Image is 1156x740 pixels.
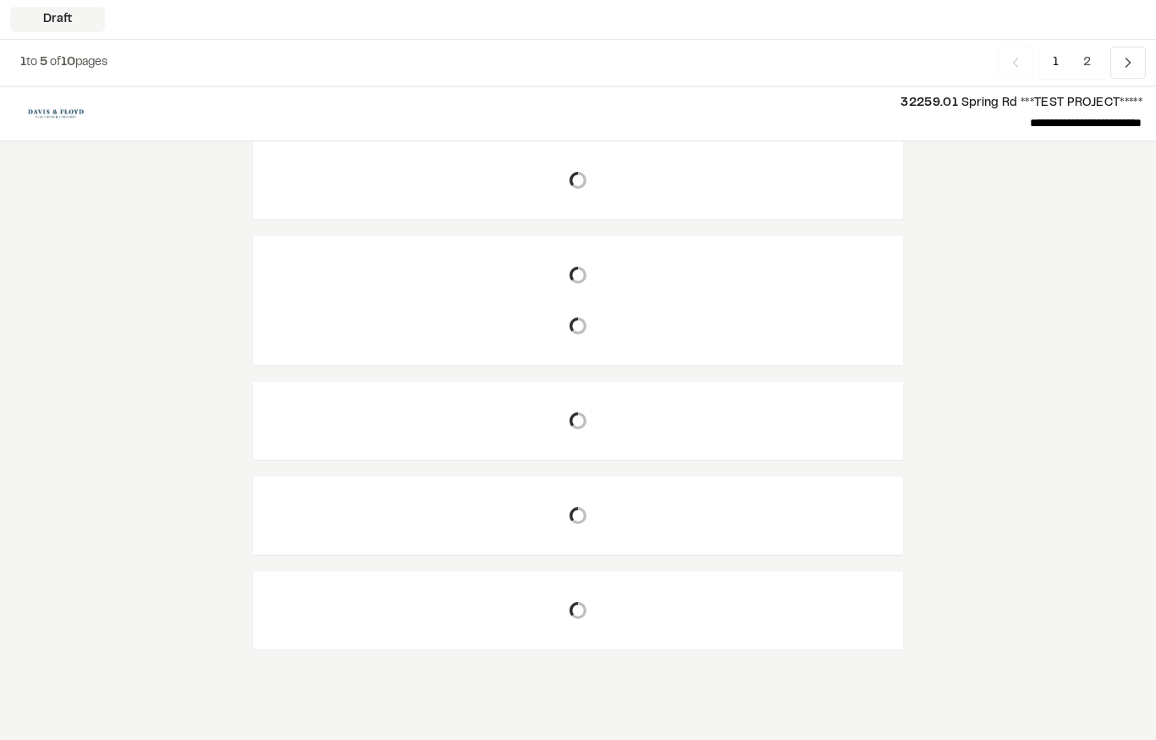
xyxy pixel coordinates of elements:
span: 1 [20,58,26,68]
img: file [14,100,98,127]
span: 1 [1040,47,1071,79]
span: 32259.01 [900,98,958,108]
div: Draft [10,7,105,32]
nav: Navigation [998,47,1146,79]
p: to of pages [20,53,107,72]
span: 10 [61,58,75,68]
span: 5 [40,58,47,68]
span: 2 [1071,47,1104,79]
